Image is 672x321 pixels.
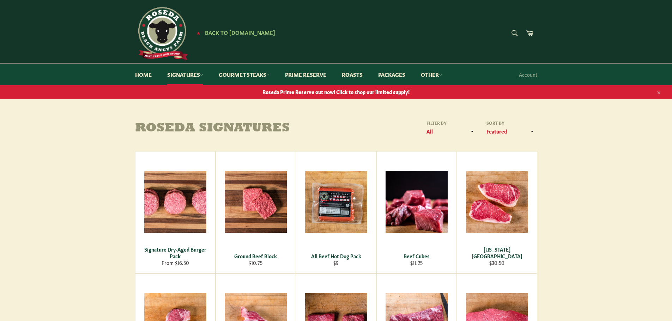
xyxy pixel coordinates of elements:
[225,171,287,233] img: Ground Beef Block
[301,259,371,266] div: $9
[461,246,532,260] div: [US_STATE][GEOGRAPHIC_DATA]
[371,64,412,85] a: Packages
[515,64,541,85] a: Account
[381,253,452,259] div: Beef Cubes
[128,64,159,85] a: Home
[376,151,457,273] a: Beef Cubes Beef Cubes $11.25
[381,259,452,266] div: $11.25
[140,259,211,266] div: From $16.50
[135,151,216,273] a: Signature Dry-Aged Burger Pack Signature Dry-Aged Burger Pack From $16.50
[160,64,210,85] a: Signatures
[220,259,291,266] div: $10.75
[386,171,448,233] img: Beef Cubes
[424,120,477,126] label: Filter by
[414,64,449,85] a: Other
[335,64,370,85] a: Roasts
[466,171,528,233] img: New York Strip
[484,120,537,126] label: Sort by
[301,253,371,259] div: All Beef Hot Dog Pack
[135,122,336,136] h1: Roseda Signatures
[461,259,532,266] div: $30.50
[212,64,277,85] a: Gourmet Steaks
[196,30,200,36] span: ★
[305,171,367,233] img: All Beef Hot Dog Pack
[296,151,376,273] a: All Beef Hot Dog Pack All Beef Hot Dog Pack $9
[457,151,537,273] a: New York Strip [US_STATE][GEOGRAPHIC_DATA] $30.50
[205,29,275,36] span: Back to [DOMAIN_NAME]
[140,246,211,260] div: Signature Dry-Aged Burger Pack
[144,171,206,233] img: Signature Dry-Aged Burger Pack
[193,30,275,36] a: ★ Back to [DOMAIN_NAME]
[135,7,188,60] img: Roseda Beef
[278,64,333,85] a: Prime Reserve
[220,253,291,259] div: Ground Beef Block
[216,151,296,273] a: Ground Beef Block Ground Beef Block $10.75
